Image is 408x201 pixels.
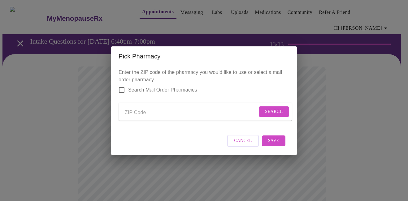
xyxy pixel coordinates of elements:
button: Save [262,135,285,146]
span: Save [268,137,279,145]
h2: Pick Pharmacy [119,51,289,61]
span: Search [265,108,283,116]
input: Send a message to your care team [125,108,257,118]
p: Enter the ZIP code of the pharmacy you would like to use or select a mail order pharmacy. [119,69,289,126]
span: Cancel [234,137,252,145]
span: Search Mail Order Pharmacies [128,86,197,94]
button: Search [259,106,289,117]
button: Cancel [227,135,259,147]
